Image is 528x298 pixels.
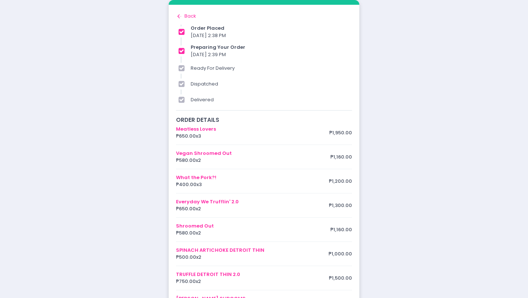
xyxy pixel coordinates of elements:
div: dispatched [191,80,352,88]
div: order details [176,116,352,124]
div: order placed [191,25,352,32]
span: [DATE] 2:38 PM [191,32,226,39]
div: delivered [191,96,352,103]
div: Back [176,12,352,20]
div: ready for delivery [191,65,352,72]
span: [DATE] 2:39 PM [191,51,226,58]
div: preparing your order [191,44,352,51]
